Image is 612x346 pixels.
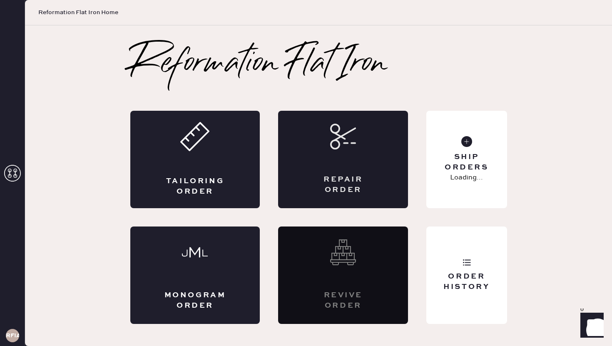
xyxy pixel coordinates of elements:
[433,271,500,292] div: Order History
[311,290,375,311] div: Revive order
[450,173,483,183] p: Loading...
[311,174,375,195] div: Repair Order
[164,290,227,311] div: Monogram Order
[130,47,388,81] h2: Reformation Flat Iron
[6,333,19,339] h3: RFIA
[278,227,408,324] div: Interested? Contact us at care@hemster.co
[433,152,500,173] div: Ship Orders
[38,8,118,17] span: Reformation Flat Iron Home
[572,309,608,344] iframe: Front Chat
[164,176,227,197] div: Tailoring Order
